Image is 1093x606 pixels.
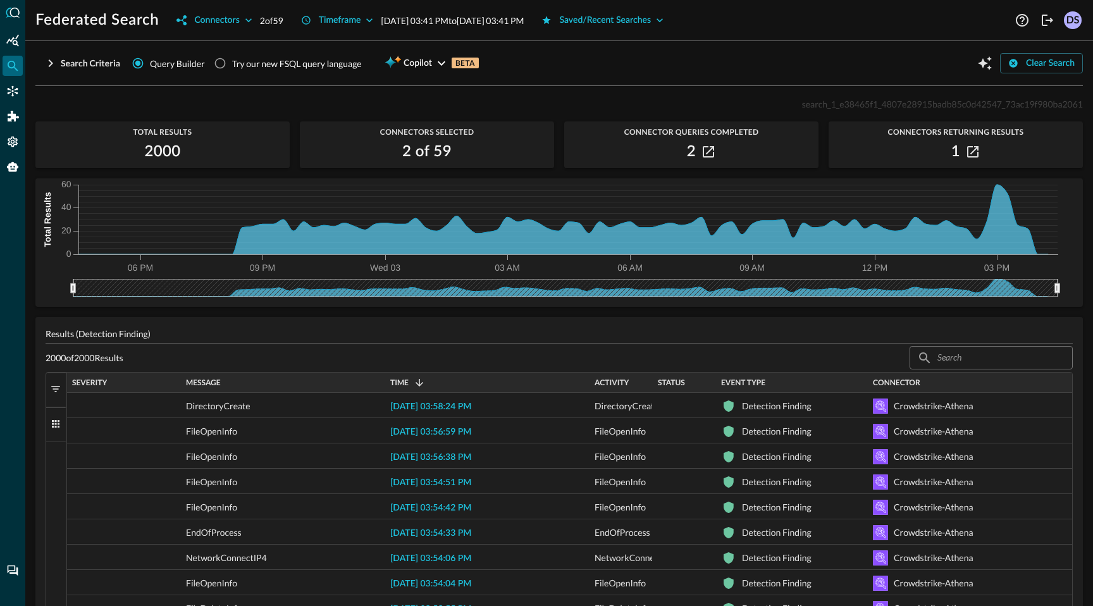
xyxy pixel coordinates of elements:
[742,419,812,444] div: Detection Finding
[3,81,23,101] div: Connectors
[3,106,23,127] div: Addons
[595,378,629,387] span: Activity
[742,393,812,419] div: Detection Finding
[829,128,1083,137] span: Connectors Returning Results
[186,571,237,596] span: FileOpenInfo
[617,263,643,273] tspan: 06 AM
[390,428,471,436] span: [DATE] 03:56:59 PM
[3,132,23,152] div: Settings
[250,263,275,273] tspan: 09 PM
[300,128,554,137] span: Connectors Selected
[46,327,1073,340] p: Results (Detection Finding)
[742,444,812,469] div: Detection Finding
[35,128,290,137] span: Total Results
[595,444,646,469] span: FileOpenInfo
[894,393,973,419] div: Crowdstrike-Athena
[595,469,646,495] span: FileOpenInfo
[1064,11,1082,29] div: DS
[72,378,107,387] span: Severity
[46,351,123,364] p: 2000 of 2000 Results
[390,478,471,487] span: [DATE] 03:54:51 PM
[35,10,159,30] h1: Federated Search
[390,378,409,387] span: Time
[186,545,267,571] span: NetworkConnectIP4
[390,402,471,411] span: [DATE] 03:58:24 PM
[873,399,888,414] svg: Amazon Athena (for Amazon S3)
[3,560,23,581] div: Chat
[894,520,973,545] div: Crowdstrike-Athena
[873,550,888,566] svg: Amazon Athena (for Amazon S3)
[894,419,973,444] div: Crowdstrike-Athena
[61,56,120,71] div: Search Criteria
[390,529,471,538] span: [DATE] 03:54:33 PM
[61,179,71,189] tspan: 60
[658,378,685,387] span: Status
[3,157,23,177] div: Query Agent
[293,10,381,30] button: Timeframe
[390,554,471,563] span: [DATE] 03:54:06 PM
[721,378,765,387] span: Event Type
[564,128,818,137] span: Connector Queries Completed
[894,469,973,495] div: Crowdstrike-Athena
[61,202,71,212] tspan: 40
[381,14,524,27] p: [DATE] 03:41 PM to [DATE] 03:41 PM
[42,192,52,247] tspan: Total Results
[894,495,973,520] div: Crowdstrike-Athena
[595,393,659,419] span: DirectoryCreate
[390,579,471,588] span: [DATE] 03:54:04 PM
[894,571,973,596] div: Crowdstrike-Athena
[1037,10,1058,30] button: Logout
[595,571,646,596] span: FileOpenInfo
[319,13,361,28] div: Timeframe
[186,469,237,495] span: FileOpenInfo
[390,504,471,512] span: [DATE] 03:54:42 PM
[260,14,283,27] p: 2 of 59
[186,419,237,444] span: FileOpenInfo
[144,142,180,162] h2: 2000
[873,500,888,515] svg: Amazon Athena (for Amazon S3)
[742,545,812,571] div: Detection Finding
[873,424,888,439] svg: Amazon Athena (for Amazon S3)
[873,525,888,540] svg: Amazon Athena (for Amazon S3)
[128,263,153,273] tspan: 06 PM
[595,419,646,444] span: FileOpenInfo
[452,58,479,68] p: BETA
[232,57,362,70] div: Try our new FSQL query language
[3,56,23,76] div: Federated Search
[186,378,221,387] span: Message
[984,263,1010,273] tspan: 03 PM
[595,495,646,520] span: FileOpenInfo
[186,393,250,419] span: DirectoryCreate
[873,576,888,591] svg: Amazon Athena (for Amazon S3)
[687,142,696,162] h2: 2
[595,545,676,571] span: NetworkConnectIP4
[534,10,671,30] button: Saved/Recent Searches
[402,142,452,162] h2: 2 of 59
[559,13,651,28] div: Saved/Recent Searches
[862,263,887,273] tspan: 12 PM
[186,495,237,520] span: FileOpenInfo
[873,474,888,490] svg: Amazon Athena (for Amazon S3)
[61,225,71,235] tspan: 20
[894,545,973,571] div: Crowdstrike-Athena
[150,57,205,70] span: Query Builder
[742,495,812,520] div: Detection Finding
[873,449,888,464] svg: Amazon Athena (for Amazon S3)
[194,13,239,28] div: Connectors
[742,571,812,596] div: Detection Finding
[404,56,432,71] span: Copilot
[937,346,1044,369] input: Search
[739,263,765,273] tspan: 09 AM
[186,520,242,545] span: EndOfProcess
[370,263,400,273] tspan: Wed 03
[495,263,520,273] tspan: 03 AM
[873,378,920,387] span: Connector
[186,444,237,469] span: FileOpenInfo
[951,142,960,162] h2: 1
[595,520,650,545] span: EndOfProcess
[742,520,812,545] div: Detection Finding
[1026,56,1075,71] div: Clear Search
[66,249,71,259] tspan: 0
[975,53,995,73] button: Open Query Copilot
[169,10,259,30] button: Connectors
